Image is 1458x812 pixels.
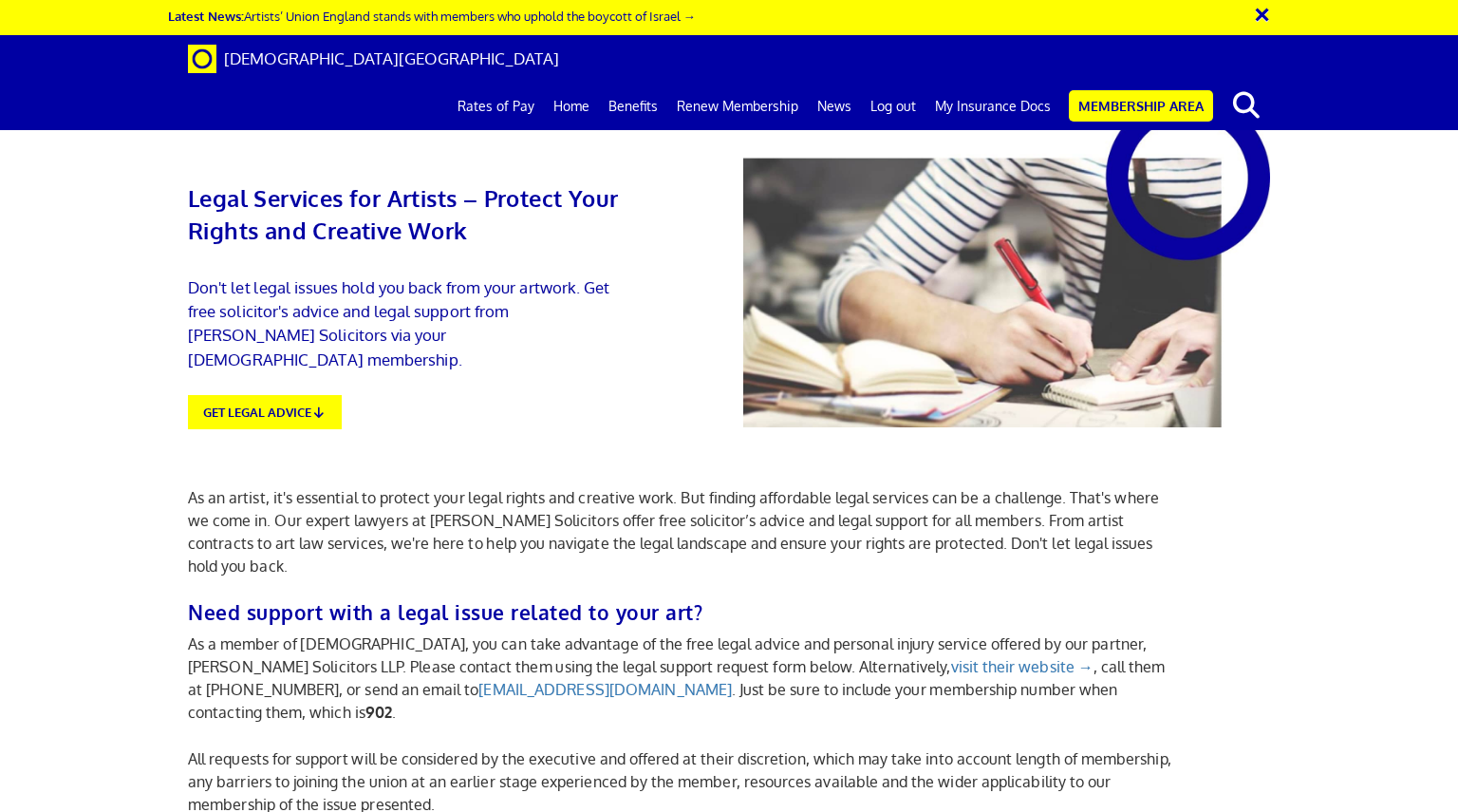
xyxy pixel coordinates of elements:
a: Home [544,83,599,130]
b: 902 [365,703,392,722]
a: GET LEGAL ADVICE [188,395,342,430]
p: Don't let legal issues hold you back from your artwork. Get free solicitor's advice and legal sup... [188,275,623,371]
a: Latest News:Artists’ Union England stands with members who uphold the boycott of Israel → [168,8,696,24]
p: As a member of [DEMOGRAPHIC_DATA], you can take advantage of the free legal advice and personal i... [188,633,1180,724]
a: Log out [861,83,925,130]
button: search [1217,85,1275,125]
a: My Insurance Docs [925,83,1060,130]
p: As an artist, it's essential to protect your legal rights and creative work. But finding affordab... [188,486,1180,577]
a: News [808,83,861,130]
strong: Latest News: [168,8,244,24]
a: Rates of Pay [448,83,544,130]
a: Renew Membership [667,83,808,130]
a: Brand [DEMOGRAPHIC_DATA][GEOGRAPHIC_DATA] [174,35,573,83]
a: [EMAIL_ADDRESS][DOMAIN_NAME] [478,680,732,699]
b: Need support with a legal issue related to your art? [188,599,702,625]
span: [DEMOGRAPHIC_DATA][GEOGRAPHIC_DATA] [224,48,559,68]
a: visit their website → [951,657,1093,676]
a: Benefits [599,83,667,130]
h1: Legal Services for Artists – Protect Your Rights and Creative Work [188,152,623,247]
a: Membership Area [1069,90,1213,122]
